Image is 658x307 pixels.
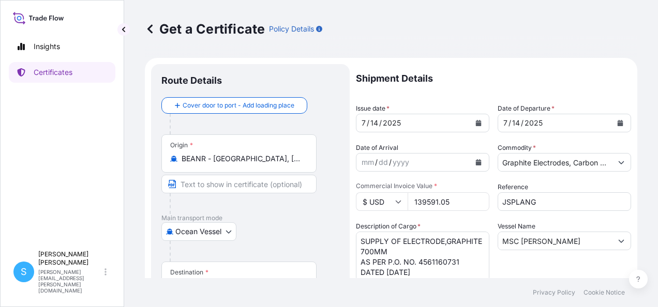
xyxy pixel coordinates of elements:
div: month, [361,117,367,129]
button: Show suggestions [612,153,631,172]
input: Origin [182,153,304,164]
div: year, [392,156,410,168]
div: year, [524,117,544,129]
p: Insights [34,41,60,52]
span: Date of Departure [498,103,555,114]
label: Commodity [498,143,536,153]
div: / [521,117,524,129]
input: Enter amount [408,192,489,211]
span: Cover door to port - Add loading place [183,100,294,111]
a: Cookie Notice [584,288,625,297]
label: Description of Cargo [356,221,421,232]
button: Calendar [470,115,487,131]
p: Shipment Details [356,64,631,93]
div: / [375,156,378,168]
p: Get a Certificate [145,21,265,37]
a: Certificates [9,62,115,83]
input: Enter booking reference [498,192,631,211]
button: Show suggestions [612,232,631,250]
div: Origin [170,141,193,149]
p: Policy Details [269,24,314,34]
div: / [367,117,369,129]
span: Date of Arrival [356,143,398,153]
p: Route Details [161,74,222,87]
div: / [379,117,382,129]
span: S [21,267,27,277]
div: / [509,117,511,129]
button: Cover door to port - Add loading place [161,97,307,114]
p: [PERSON_NAME][EMAIL_ADDRESS][PERSON_NAME][DOMAIN_NAME] [38,269,102,294]
div: month, [361,156,375,168]
div: year, [382,117,402,129]
label: Vessel Name [498,221,535,232]
input: Type to search vessel name or IMO [498,232,612,250]
p: Main transport mode [161,214,339,222]
div: Destination [170,268,208,277]
span: Issue date [356,103,390,114]
div: month, [502,117,509,129]
label: Reference [498,182,528,192]
input: Text to appear on certificate [161,175,317,193]
div: day, [378,156,389,168]
button: Select transport [161,222,236,241]
p: Certificates [34,67,72,78]
div: day, [511,117,521,129]
div: / [389,156,392,168]
a: Insights [9,36,115,57]
input: Type to search commodity [498,153,612,172]
button: Calendar [470,154,487,171]
a: Privacy Policy [533,288,575,297]
p: [PERSON_NAME] [PERSON_NAME] [38,250,102,267]
span: Commercial Invoice Value [356,182,489,190]
textarea: SUPPLY OF ELECTRODE,GRAPHITE 700MM AS PER P.O. NO. 4561160731 DATED [DATE] INCOTERMS-CIF VIZAG [G... [356,232,489,281]
span: Ocean Vessel [175,226,221,237]
div: day, [369,117,379,129]
button: Calendar [612,115,629,131]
